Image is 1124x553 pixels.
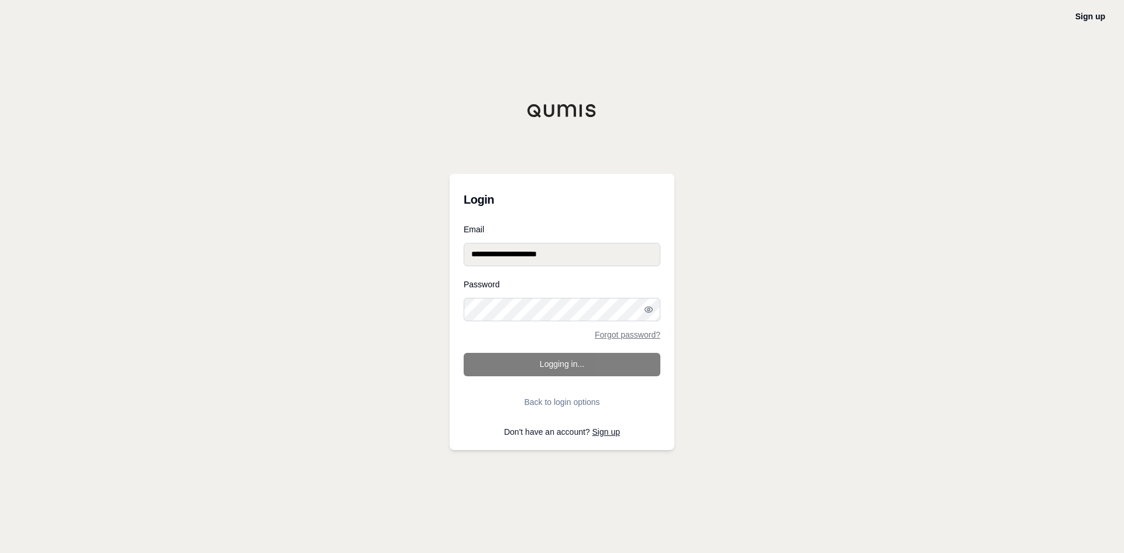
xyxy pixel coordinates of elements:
[595,331,660,339] a: Forgot password?
[464,280,660,288] label: Password
[527,104,597,118] img: Qumis
[1075,12,1105,21] a: Sign up
[592,427,620,437] a: Sign up
[464,390,660,414] button: Back to login options
[464,428,660,436] p: Don't have an account?
[464,225,660,233] label: Email
[464,188,660,211] h3: Login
